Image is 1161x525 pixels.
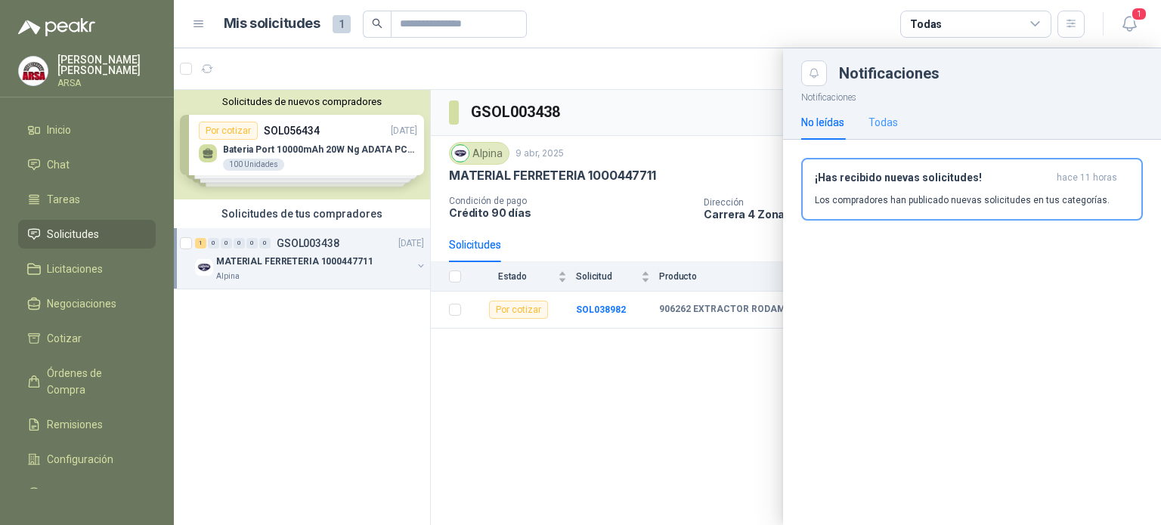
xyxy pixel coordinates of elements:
a: Inicio [18,116,156,144]
a: Chat [18,150,156,179]
span: Solicitudes [47,226,99,242]
span: Remisiones [47,416,103,433]
p: Los compradores han publicado nuevas solicitudes en tus categorías. [815,193,1110,207]
span: Tareas [47,191,80,208]
a: Órdenes de Compra [18,359,156,404]
p: Notificaciones [783,86,1161,105]
a: Cotizar [18,324,156,353]
span: 1 [1131,7,1147,21]
div: No leídas [801,114,844,131]
button: ¡Has recibido nuevas solicitudes!hace 11 horas Los compradores han publicado nuevas solicitudes e... [801,158,1143,221]
span: 1 [333,15,351,33]
button: Close [801,60,827,86]
a: Tareas [18,185,156,214]
span: Configuración [47,451,113,468]
a: Remisiones [18,410,156,439]
div: Todas [868,114,898,131]
a: Configuración [18,445,156,474]
span: Órdenes de Compra [47,365,141,398]
div: Notificaciones [839,66,1143,81]
span: Cotizar [47,330,82,347]
h1: Mis solicitudes [224,13,320,35]
span: Licitaciones [47,261,103,277]
span: Manuales y ayuda [47,486,133,502]
img: Company Logo [19,57,48,85]
span: Negociaciones [47,295,116,312]
a: Manuales y ayuda [18,480,156,508]
img: Logo peakr [18,18,95,36]
span: hace 11 horas [1057,171,1117,184]
div: Todas [910,16,942,32]
span: Chat [47,156,70,173]
span: Inicio [47,122,71,138]
a: Solicitudes [18,220,156,249]
p: [PERSON_NAME] [PERSON_NAME] [57,54,156,76]
h3: ¡Has recibido nuevas solicitudes! [815,171,1051,184]
p: ARSA [57,79,156,88]
button: 1 [1116,11,1143,38]
a: Negociaciones [18,289,156,318]
span: search [372,18,382,29]
a: Licitaciones [18,255,156,283]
